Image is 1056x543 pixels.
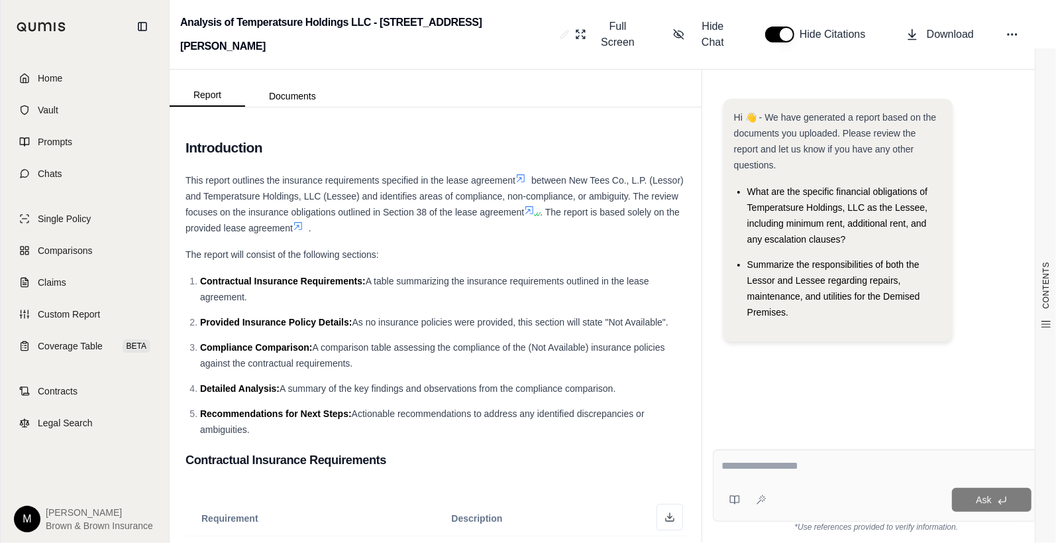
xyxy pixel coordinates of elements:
div: *Use references provided to verify information. [713,522,1040,532]
a: Home [9,64,161,93]
span: BETA [123,339,150,353]
span: between New Tees Co., L.P. (Lessor) and Temperatsure Holdings, LLC (Lessee) and identifies areas ... [185,175,684,217]
span: Actionable recommendations to address any identified discrepancies or ambiguities. [200,408,645,435]
button: Report [170,84,245,107]
span: CONTENTS [1041,262,1051,309]
span: Prompts [38,135,72,149]
a: Coverage TableBETA [9,332,161,361]
a: Chats [9,159,161,188]
button: Documents [245,86,340,107]
a: Legal Search [9,408,161,438]
img: Qumis Logo [17,22,66,32]
span: . [309,223,311,233]
span: Hide Chat [692,19,733,50]
span: As no insurance policies were provided, this section will state "Not Available". [352,317,668,328]
span: Detailed Analysis: [200,383,280,394]
div: M [14,506,40,532]
span: [PERSON_NAME] [46,506,153,519]
a: Prompts [9,127,161,156]
h2: Analysis of Temperatsure Holdings LLC - [STREET_ADDRESS][PERSON_NAME] [180,11,554,58]
span: Hide Citations [800,27,874,42]
button: Hide Chat [668,13,739,56]
span: Hi 👋 - We have generated a report based on the documents you uploaded. Please review the report a... [734,112,936,170]
button: Download as Excel [657,504,683,530]
span: Coverage Table [38,339,103,353]
span: Single Policy [38,212,91,225]
span: Recommendations for Next Steps: [200,408,352,419]
a: Comparisons [9,236,161,265]
span: Brown & Brown Insurance [46,519,153,532]
h3: Contractual Insurance Requirements [185,448,686,472]
span: Legal Search [38,416,93,430]
a: Claims [9,268,161,297]
button: Ask [952,488,1031,512]
span: A comparison table assessing the compliance of the (Not Available) insurance policies against the... [200,342,665,369]
span: Full Screen [594,19,641,50]
span: This report outlines the insurance requirements specified in the lease agreement [185,175,515,186]
button: Full Screen [570,13,647,56]
span: Ask [976,495,991,505]
span: Claims [38,276,66,289]
h2: Introduction [185,134,686,162]
a: Contracts [9,377,161,406]
span: Comparisons [38,244,92,257]
a: Custom Report [9,300,161,329]
span: Download [927,27,974,42]
span: Contractual Insurance Requirements: [200,276,366,286]
span: Requirement [201,513,258,524]
button: Collapse sidebar [132,16,153,37]
span: A table summarizing the insurance requirements outlined in the lease agreement. [200,276,649,302]
span: Provided Insurance Policy Details: [200,317,352,328]
span: The report will consist of the following sections: [185,249,379,260]
span: A summary of the key findings and observations from the compliance comparison. [280,383,615,394]
span: Compliance Comparison: [200,342,313,353]
span: Vault [38,103,58,117]
span: Contracts [38,385,78,398]
a: Vault [9,95,161,125]
button: Download [900,21,979,48]
span: Chats [38,167,62,180]
span: Custom Report [38,308,100,321]
span: Summarize the responsibilities of both the Lessor and Lessee regarding repairs, maintenance, and ... [747,259,920,318]
span: What are the specific financial obligations of Temperatsure Holdings, LLC as the Lessee, includin... [747,186,927,245]
span: Home [38,72,62,85]
span: Description [451,513,502,524]
a: Single Policy [9,204,161,233]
